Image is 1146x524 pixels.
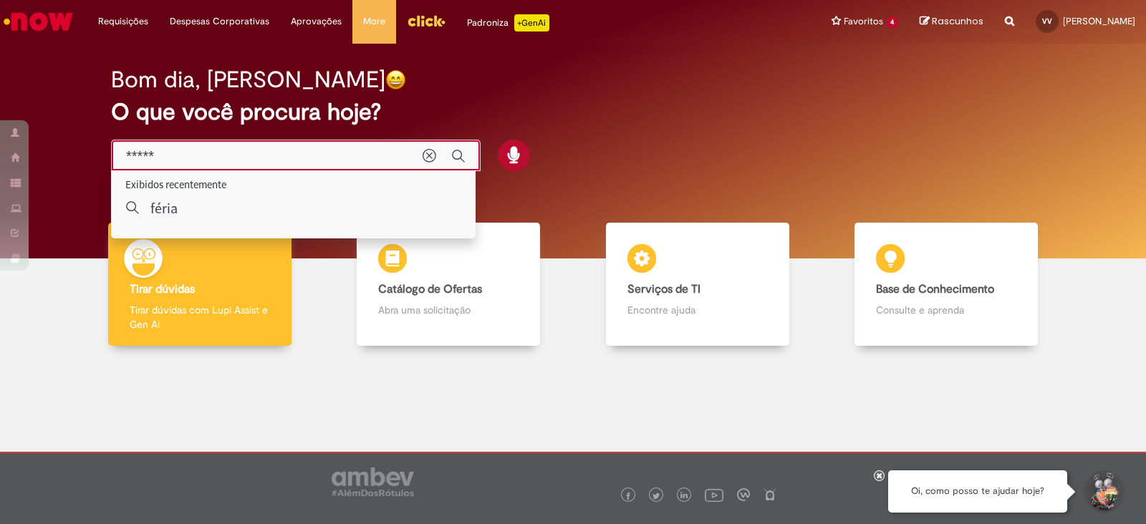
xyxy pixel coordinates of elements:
span: Despesas Corporativas [170,14,269,29]
h2: O que você procura hoje? [111,100,1035,125]
button: Iniciar Conversa de Suporte [1082,470,1125,513]
img: ServiceNow [1,7,75,36]
span: More [363,14,385,29]
span: VV [1042,16,1052,26]
span: Aprovações [291,14,342,29]
a: Serviços de TI Encontre ajuda [573,223,822,346]
img: logo_footer_naosei.png [764,488,776,501]
span: Rascunhos [932,14,983,28]
a: Catálogo de Ofertas Abra uma solicitação [324,223,574,346]
span: [PERSON_NAME] [1063,15,1135,27]
div: Padroniza [467,14,549,31]
img: logo_footer_workplace.png [737,488,750,501]
img: logo_footer_twitter.png [653,493,660,500]
img: logo_footer_facebook.png [625,493,632,500]
b: Serviços de TI [627,282,700,296]
span: Favoritos [844,14,883,29]
b: Tirar dúvidas [130,282,195,296]
img: logo_footer_ambev_rotulo_gray.png [332,467,414,496]
a: Base de Conhecimento Consulte e aprenda [822,223,1072,346]
p: Consulte e aprenda [876,303,1016,317]
img: happy-face.png [385,69,406,90]
b: Base de Conhecimento [876,282,994,296]
span: 4 [886,16,898,29]
span: Requisições [98,14,148,29]
b: Catálogo de Ofertas [378,282,482,296]
img: click_logo_yellow_360x200.png [407,10,446,31]
div: Oi, como posso te ajudar hoje? [888,470,1067,513]
img: logo_footer_youtube.png [705,485,723,504]
img: logo_footer_linkedin.png [680,492,688,500]
h2: Bom dia, [PERSON_NAME] [111,67,385,92]
p: Abra uma solicitação [378,303,519,317]
a: Tirar dúvidas Tirar dúvidas com Lupi Assist e Gen Ai [75,223,324,346]
a: Rascunhos [920,15,983,29]
p: Tirar dúvidas com Lupi Assist e Gen Ai [130,303,270,331]
p: +GenAi [514,14,549,31]
p: Encontre ajuda [627,303,768,317]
